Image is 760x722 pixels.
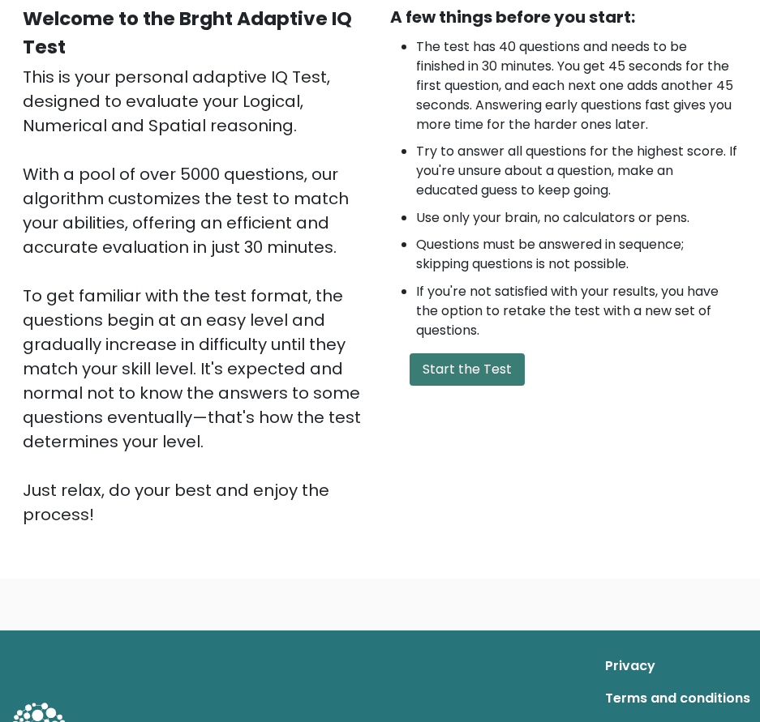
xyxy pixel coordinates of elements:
div: This is your personal adaptive IQ Test, designed to evaluate your Logical, Numerical and Spatial ... [23,65,371,527]
button: Start the Test [410,353,525,386]
li: The test has 40 questions and needs to be finished in 30 minutes. You get 45 seconds for the firs... [416,37,738,135]
li: Questions must be answered in sequence; skipping questions is not possible. [416,235,738,274]
li: If you're not satisfied with your results, you have the option to retake the test with a new set ... [416,282,738,340]
li: Use only your brain, no calculators or pens. [416,208,738,228]
div: A few things before you start: [390,5,738,29]
li: Try to answer all questions for the highest score. If you're unsure about a question, make an edu... [416,142,738,200]
b: Welcome to the Brght Adaptive IQ Test [23,6,352,60]
a: Terms and conditions [605,682,750,715]
a: Privacy [605,650,750,682]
